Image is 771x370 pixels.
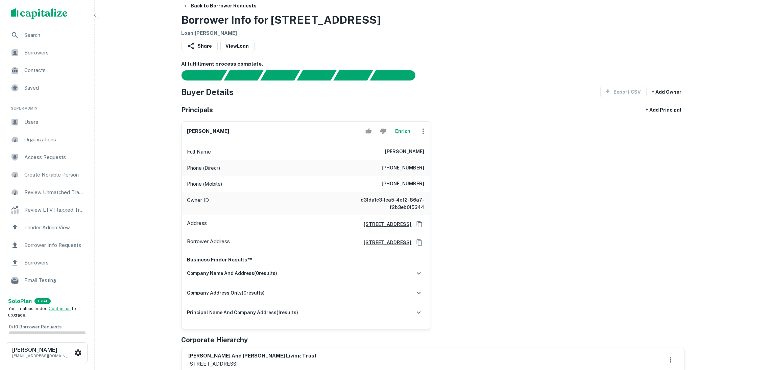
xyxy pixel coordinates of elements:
p: [STREET_ADDRESS] [189,360,317,368]
div: Documents found, AI parsing details... [260,70,300,80]
div: Principals found, AI now looking for contact information... [297,70,336,80]
p: Owner ID [187,196,209,211]
img: capitalize-logo.png [11,8,68,19]
span: Access Requests [24,153,85,161]
div: Principals found, still searching for contact information. This may take time... [333,70,373,80]
span: Users [24,118,85,126]
button: Copy Address [414,219,425,229]
div: Sending borrower request to AI... [173,70,224,80]
button: Enrich [392,124,414,138]
a: SoloPlan [8,297,32,305]
h5: Principals [182,105,213,115]
h6: principal name and company address ( 1 results) [187,309,298,316]
a: Access Requests [5,149,89,165]
span: Saved [24,84,85,92]
a: Review Unmatched Transactions [5,184,89,201]
h6: [PERSON_NAME] [187,128,230,135]
p: Phone (Mobile) [187,180,222,188]
span: Lender Admin View [24,224,85,232]
div: Your request is received and processing... [224,70,263,80]
a: [STREET_ADDRESS] [359,221,412,228]
h6: [PHONE_NUMBER] [382,180,425,188]
span: Borrowers [24,259,85,267]
span: Email Testing [24,276,85,284]
h6: [PERSON_NAME] [12,347,73,353]
h6: company name and address ( 0 results) [187,270,278,277]
span: Review LTV Flagged Transactions [24,206,85,214]
a: Email Analytics [5,290,89,306]
span: Borrowers [24,49,85,57]
span: Create Notable Person [24,171,85,179]
h6: [PERSON_NAME] [385,148,425,156]
a: [STREET_ADDRESS] [359,239,412,246]
h5: Corporate Hierarchy [182,335,248,345]
strong: Solo Plan [8,298,32,304]
a: ViewLoan [220,40,255,52]
button: Accept [363,124,375,138]
h6: Loan : [PERSON_NAME] [182,29,381,37]
p: Business Finder Results** [187,256,425,264]
span: Search [24,31,85,39]
p: Full Name [187,148,211,156]
h6: d31da1c3-1ea5-4ef2-86a7-f2b3eb015344 [343,196,425,211]
h6: [PHONE_NUMBER] [382,164,425,172]
a: Borrowers [5,255,89,271]
a: Email Testing [5,272,89,288]
button: Copy Address [414,237,425,248]
h4: Buyer Details [182,86,234,98]
button: Reject [377,124,389,138]
span: Contacts [24,66,85,74]
button: [PERSON_NAME][EMAIL_ADDRESS][DOMAIN_NAME] [7,342,88,363]
iframe: Chat Widget [737,316,771,348]
span: Your trial has ended. to upgrade. [8,306,76,318]
a: Contacts [5,62,89,78]
li: Super Admin [5,97,89,114]
a: Saved [5,80,89,96]
a: Organizations [5,132,89,148]
span: Organizations [24,136,85,144]
h6: AI fulfillment process complete. [182,60,684,68]
span: Review Unmatched Transactions [24,188,85,196]
h6: company address only ( 0 results) [187,289,265,297]
p: Address [187,219,207,229]
span: 0 / 10 Borrower Requests [9,324,62,329]
p: [EMAIL_ADDRESS][DOMAIN_NAME] [12,353,73,359]
div: AI fulfillment process complete. [370,70,424,80]
button: + Add Owner [649,86,684,98]
div: TRIAL [34,298,51,304]
a: Borrowers [5,45,89,61]
button: Share [182,40,218,52]
a: Lender Admin View [5,219,89,236]
a: Borrower Info Requests [5,237,89,253]
h6: [PERSON_NAME] and [PERSON_NAME] living trust [189,352,317,360]
a: Users [5,114,89,130]
button: + Add Principal [643,104,684,116]
h3: Borrower Info for [STREET_ADDRESS] [182,12,381,28]
p: Borrower Address [187,237,230,248]
a: Contact us [49,306,71,311]
a: Search [5,27,89,43]
span: Borrower Info Requests [24,241,85,249]
a: Review LTV Flagged Transactions [5,202,89,218]
a: Create Notable Person [5,167,89,183]
p: Phone (Direct) [187,164,220,172]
